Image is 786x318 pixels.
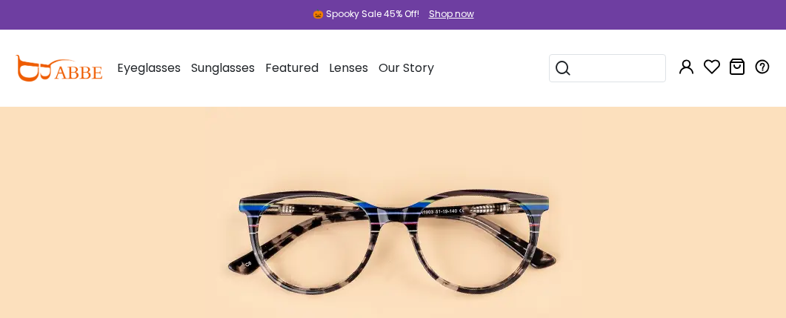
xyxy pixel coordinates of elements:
[313,7,419,21] div: 🎃 Spooky Sale 45% Off!
[329,59,368,76] span: Lenses
[191,59,255,76] span: Sunglasses
[117,59,181,76] span: Eyeglasses
[429,7,474,21] div: Shop now
[15,55,102,82] img: abbeglasses.com
[379,59,434,76] span: Our Story
[422,7,474,20] a: Shop now
[265,59,319,76] span: Featured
